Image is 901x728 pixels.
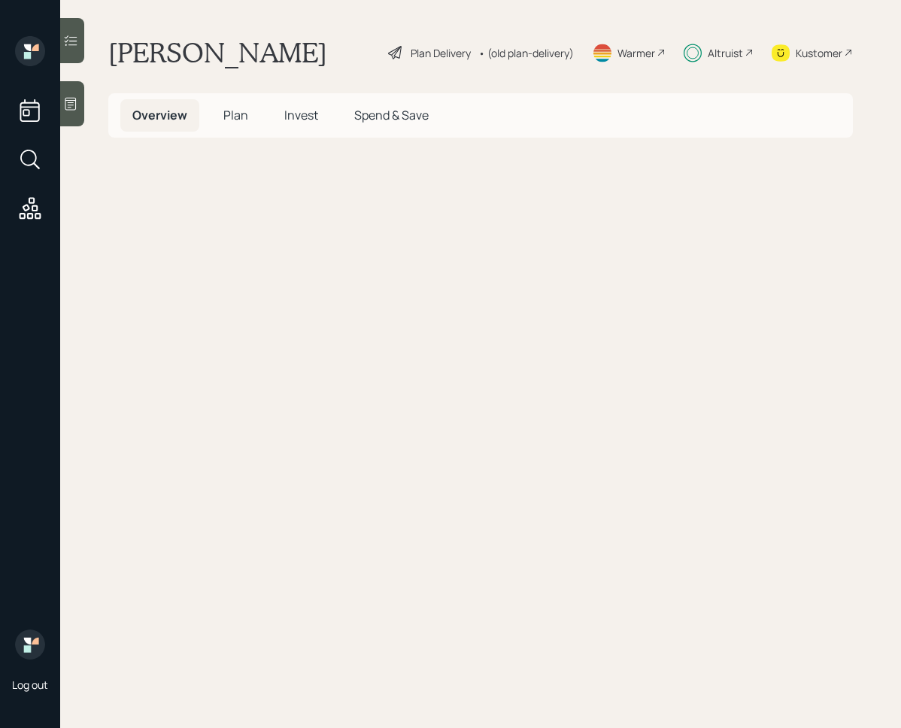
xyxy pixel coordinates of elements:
[708,45,743,61] div: Altruist
[12,678,48,692] div: Log out
[478,45,574,61] div: • (old plan-delivery)
[223,107,248,123] span: Plan
[15,629,45,660] img: retirable_logo.png
[411,45,471,61] div: Plan Delivery
[284,107,318,123] span: Invest
[108,36,327,69] h1: [PERSON_NAME]
[354,107,429,123] span: Spend & Save
[617,45,655,61] div: Warmer
[796,45,842,61] div: Kustomer
[132,107,187,123] span: Overview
